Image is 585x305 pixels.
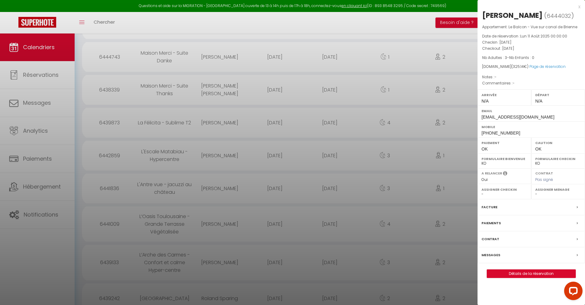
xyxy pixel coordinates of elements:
label: Assigner Menage [535,186,581,193]
span: ( €) [511,64,528,69]
i: Sélectionner OUI si vous souhaiter envoyer les séquences de messages post-checkout [503,171,507,178]
label: Mobile [482,124,581,130]
span: 6444032 [547,12,571,20]
label: Départ [535,92,581,98]
label: Assigner Checkin [482,186,527,193]
span: 325.14 [513,64,524,69]
span: [EMAIL_ADDRESS][DOMAIN_NAME] [482,115,554,119]
p: Checkout : [482,45,580,52]
button: Détails de la réservation [487,269,576,278]
iframe: LiveChat chat widget [559,279,585,305]
span: ( ) [544,11,574,20]
p: - [482,55,580,61]
label: Contrat [482,236,499,242]
label: Arrivée [482,92,527,98]
label: Formulaire Checkin [535,156,581,162]
p: Checkin : [482,39,580,45]
span: [DATE] [499,40,512,45]
div: x [478,3,580,10]
span: Pas signé [535,177,553,182]
label: Formulaire Bienvenue [482,156,527,162]
label: Caution [535,140,581,146]
span: Nb Enfants : 0 [509,55,534,60]
label: Facture [482,204,497,210]
a: Détails de la réservation [487,270,575,278]
span: [PHONE_NUMBER] [482,131,520,135]
span: N/A [482,99,489,104]
a: Page de réservation [529,64,566,69]
label: Messages [482,252,500,258]
span: Lun 11 Août 2025 00:00:00 [520,33,567,39]
span: N/A [535,99,542,104]
span: OK [482,147,488,151]
label: A relancer [482,171,502,176]
div: [DOMAIN_NAME] [482,64,580,70]
span: OK [535,147,541,151]
div: [PERSON_NAME] [482,10,543,20]
p: Date de réservation : [482,33,580,39]
p: Appartement : [482,24,580,30]
span: - [494,74,497,80]
span: Le Balcon - Vue sur canal de Brienne [509,24,577,29]
label: Email [482,108,581,114]
span: Nb Adultes : 3 [482,55,507,60]
label: Paiements [482,220,501,226]
span: [DATE] [502,46,514,51]
span: - [513,80,515,86]
label: Paiement [482,140,527,146]
label: Contrat [535,171,553,175]
p: Commentaires : [482,80,580,86]
p: Notes : [482,74,580,80]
